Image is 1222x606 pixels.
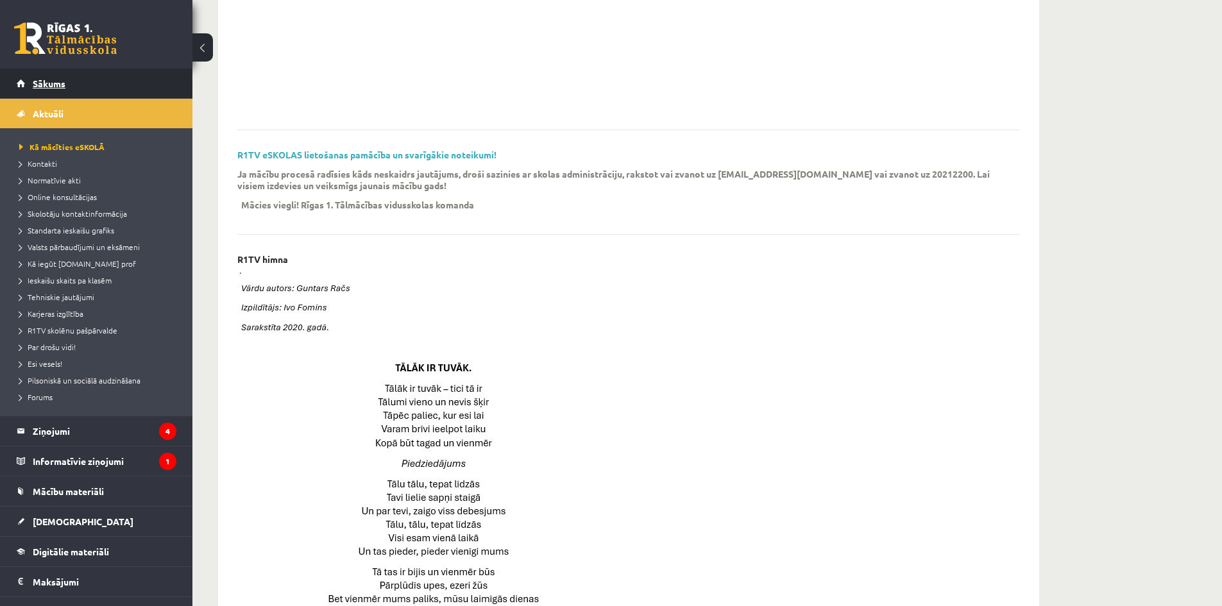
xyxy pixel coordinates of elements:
[19,142,105,152] span: Kā mācīties eSKOLĀ
[19,258,180,269] a: Kā iegūt [DOMAIN_NAME] prof
[19,174,180,186] a: Normatīvie akti
[33,567,176,596] legend: Maksājumi
[19,242,140,252] span: Valsts pārbaudījumi un eksāmeni
[301,199,474,210] p: Rīgas 1. Tālmācības vidusskolas komanda
[17,476,176,506] a: Mācību materiāli
[19,192,97,202] span: Online konsultācijas
[19,191,180,203] a: Online konsultācijas
[19,141,180,153] a: Kā mācīties eSKOLĀ
[19,175,81,185] span: Normatīvie akti
[19,392,53,402] span: Forums
[33,516,133,527] span: [DEMOGRAPHIC_DATA]
[237,254,288,265] p: R1TV himna
[19,375,140,385] span: Pilsoniskā un sociālā audzināšana
[33,416,176,446] legend: Ziņojumi
[19,291,180,303] a: Tehniskie jautājumi
[19,308,180,319] a: Karjeras izglītība
[17,446,176,476] a: Informatīvie ziņojumi1
[19,324,180,336] a: R1TV skolēnu pašpārvalde
[33,485,104,497] span: Mācību materiāli
[17,99,176,128] a: Aktuāli
[33,446,176,476] legend: Informatīvie ziņojumi
[17,507,176,536] a: [DEMOGRAPHIC_DATA]
[241,199,299,210] p: Mācies viegli!
[33,78,65,89] span: Sākums
[237,168,1001,191] p: Ja mācību procesā radīsies kāds neskaidrs jautājums, droši sazinies ar skolas administrāciju, rak...
[19,375,180,386] a: Pilsoniskā un sociālā audzināšana
[19,208,180,219] a: Skolotāju kontaktinformācija
[33,108,64,119] span: Aktuāli
[19,274,180,286] a: Ieskaišu skaits pa klasēm
[19,391,180,403] a: Forums
[19,158,180,169] a: Kontakti
[19,341,180,353] a: Par drošu vidi!
[17,567,176,596] a: Maksājumi
[14,22,117,55] a: Rīgas 1. Tālmācības vidusskola
[19,292,94,302] span: Tehniskie jautājumi
[19,258,136,269] span: Kā iegūt [DOMAIN_NAME] prof
[17,416,176,446] a: Ziņojumi4
[19,208,127,219] span: Skolotāju kontaktinformācija
[17,69,176,98] a: Sākums
[159,453,176,470] i: 1
[33,546,109,557] span: Digitālie materiāli
[237,149,496,160] a: R1TV eSKOLAS lietošanas pamācība un svarīgākie noteikumi!
[19,225,114,235] span: Standarta ieskaišu grafiks
[19,224,180,236] a: Standarta ieskaišu grafiks
[19,358,180,369] a: Esi vesels!
[19,158,57,169] span: Kontakti
[19,342,76,352] span: Par drošu vidi!
[19,308,83,319] span: Karjeras izglītība
[17,537,176,566] a: Digitālie materiāli
[19,325,117,335] span: R1TV skolēnu pašpārvalde
[159,423,176,440] i: 4
[19,241,180,253] a: Valsts pārbaudījumi un eksāmeni
[19,275,112,285] span: Ieskaišu skaits pa klasēm
[19,358,62,369] span: Esi vesels!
